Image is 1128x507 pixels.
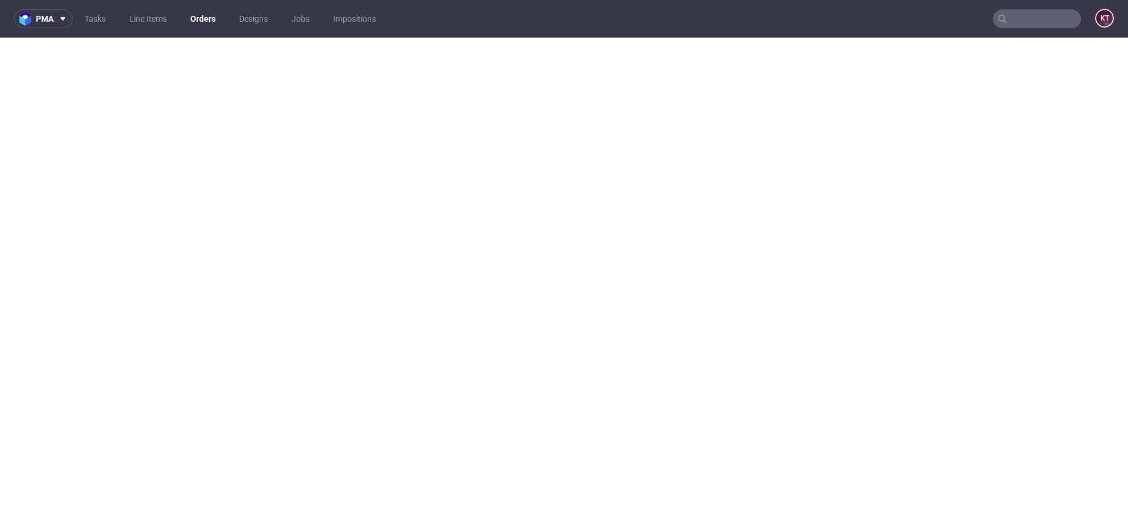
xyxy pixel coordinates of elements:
[326,9,383,28] a: Impositions
[14,9,73,28] button: pma
[183,9,223,28] a: Orders
[1096,10,1113,26] figcaption: KT
[19,12,36,26] img: logo
[36,15,53,23] span: pma
[122,9,174,28] a: Line Items
[232,9,275,28] a: Designs
[284,9,317,28] a: Jobs
[78,9,113,28] a: Tasks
